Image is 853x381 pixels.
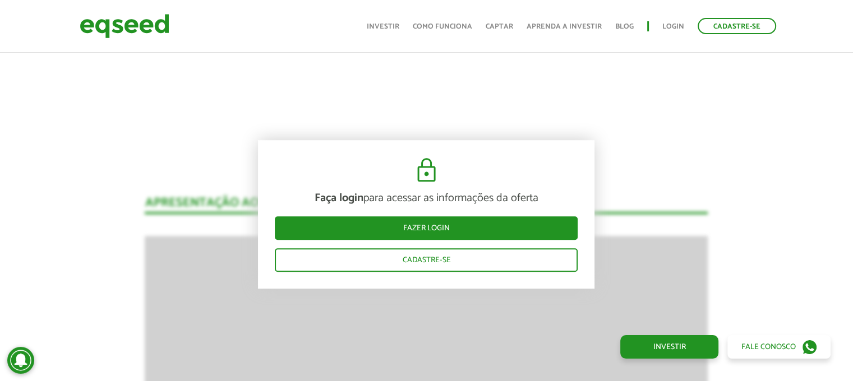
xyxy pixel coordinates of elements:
img: EqSeed [80,11,169,41]
strong: Faça login [315,189,363,207]
a: Fale conosco [727,335,831,359]
a: Captar [486,23,513,30]
a: Blog [615,23,634,30]
img: cadeado.svg [413,157,440,184]
a: Investir [620,335,718,359]
p: para acessar as informações da oferta [275,192,578,205]
a: Cadastre-se [275,248,578,272]
a: Investir [367,23,399,30]
a: Fazer login [275,216,578,240]
a: Como funciona [413,23,472,30]
a: Login [662,23,684,30]
a: Aprenda a investir [527,23,602,30]
a: Cadastre-se [698,18,776,34]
